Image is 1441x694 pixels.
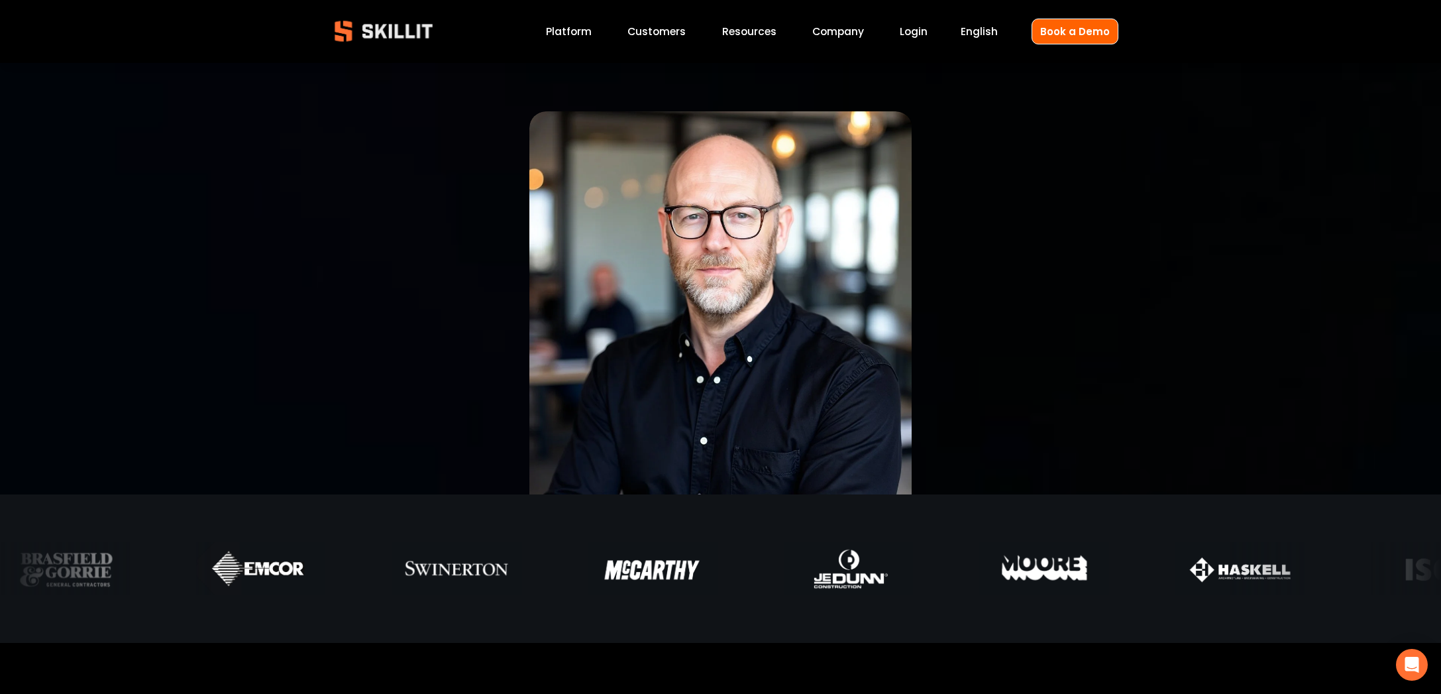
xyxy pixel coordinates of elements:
div: Open Intercom Messenger [1396,649,1428,681]
a: Book a Demo [1032,19,1118,44]
div: language picker [961,23,998,40]
a: Platform [546,23,592,40]
span: Resources [722,24,776,39]
a: Customers [627,23,686,40]
span: English [961,24,998,39]
a: folder dropdown [722,23,776,40]
img: Skillit [323,11,444,51]
a: Login [900,23,928,40]
a: Company [812,23,864,40]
